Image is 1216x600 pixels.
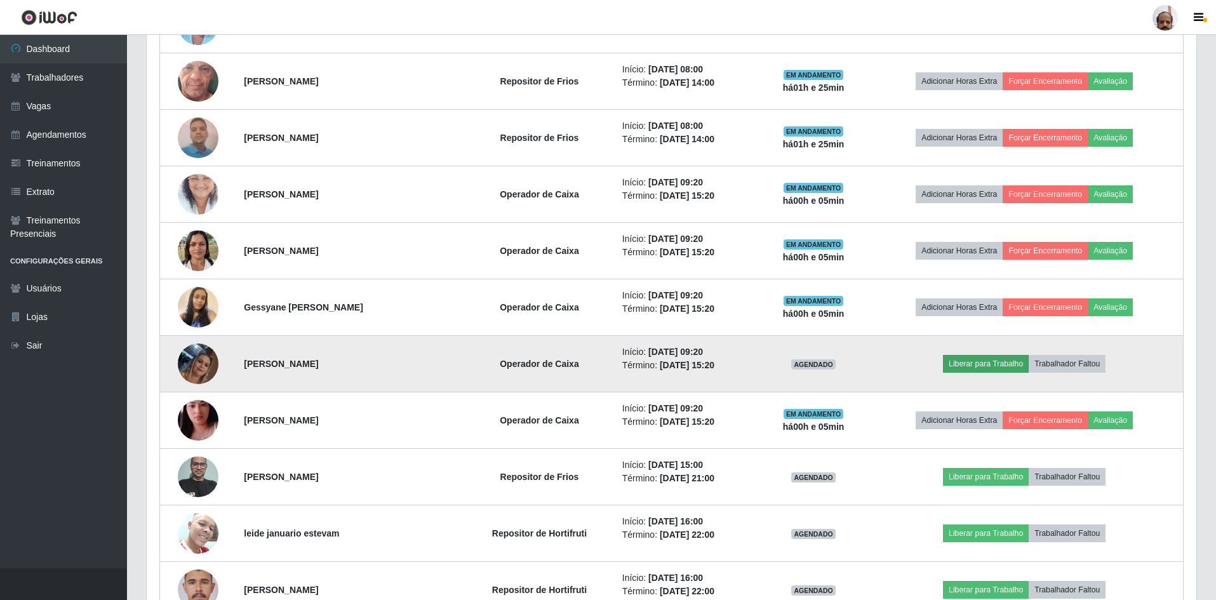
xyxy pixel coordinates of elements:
button: Liberar para Trabalho [943,524,1029,542]
strong: leide januario estevam [244,528,339,538]
span: EM ANDAMENTO [784,126,844,137]
button: Avaliação [1088,298,1133,316]
strong: há 01 h e 25 min [783,83,845,93]
strong: Repositor de Frios [500,76,579,86]
li: Término: [622,415,754,429]
button: Liberar para Trabalho [943,468,1029,486]
strong: há 00 h e 05 min [783,422,845,432]
button: Adicionar Horas Extra [916,242,1003,260]
time: [DATE] 16:00 [648,516,703,526]
button: Trabalhador Faltou [1029,468,1106,486]
time: [DATE] 22:00 [660,586,714,596]
time: [DATE] 21:00 [660,473,714,483]
li: Término: [622,246,754,259]
img: 1720809249319.jpeg [178,223,218,277]
button: Avaliação [1088,242,1133,260]
strong: Operador de Caixa [500,302,579,312]
li: Início: [622,458,754,472]
img: 1704217621089.jpeg [178,271,218,343]
time: [DATE] 09:20 [648,347,703,357]
img: 1755915941473.jpeg [178,506,218,560]
strong: [PERSON_NAME] [244,415,318,425]
li: Início: [622,515,754,528]
time: [DATE] 08:00 [648,64,703,74]
li: Término: [622,189,754,203]
strong: [PERSON_NAME] [244,76,318,86]
button: Trabalhador Faltou [1029,355,1106,373]
strong: Repositor de Hortifruti [492,528,587,538]
span: EM ANDAMENTO [784,183,844,193]
time: [DATE] 09:20 [648,403,703,413]
button: Forçar Encerramento [1003,129,1088,147]
li: Término: [622,359,754,372]
strong: [PERSON_NAME] [244,472,318,482]
li: Início: [622,345,754,359]
img: 1747887947738.jpeg [178,328,218,400]
strong: Repositor de Frios [500,472,579,482]
img: 1677848309634.jpeg [178,158,218,230]
time: [DATE] 09:20 [648,234,703,244]
time: [DATE] 09:20 [648,290,703,300]
strong: Repositor de Frios [500,133,579,143]
strong: Gessyane [PERSON_NAME] [244,302,363,312]
strong: [PERSON_NAME] [244,359,318,369]
li: Início: [622,289,754,302]
strong: Operador de Caixa [500,189,579,199]
li: Início: [622,176,754,189]
button: Trabalhador Faltou [1029,581,1106,599]
li: Término: [622,528,754,542]
time: [DATE] 15:20 [660,417,714,427]
span: AGENDADO [791,359,836,370]
span: AGENDADO [791,585,836,596]
time: [DATE] 16:00 [648,573,703,583]
span: AGENDADO [791,472,836,483]
span: AGENDADO [791,529,836,539]
li: Término: [622,585,754,598]
span: EM ANDAMENTO [784,296,844,306]
button: Forçar Encerramento [1003,298,1088,316]
time: [DATE] 08:00 [648,121,703,131]
li: Início: [622,63,754,76]
time: [DATE] 15:20 [660,190,714,201]
button: Avaliação [1088,185,1133,203]
button: Adicionar Horas Extra [916,185,1003,203]
strong: Operador de Caixa [500,246,579,256]
li: Término: [622,133,754,146]
strong: Operador de Caixa [500,415,579,425]
strong: há 00 h e 05 min [783,252,845,262]
strong: há 00 h e 05 min [783,196,845,206]
button: Adicionar Horas Extra [916,129,1003,147]
span: EM ANDAMENTO [784,239,844,250]
img: 1655148070426.jpeg [178,450,218,503]
button: Adicionar Horas Extra [916,411,1003,429]
strong: há 00 h e 05 min [783,309,845,319]
strong: [PERSON_NAME] [244,246,318,256]
span: EM ANDAMENTO [784,409,844,419]
time: [DATE] 15:20 [660,360,714,370]
strong: [PERSON_NAME] [244,189,318,199]
li: Início: [622,571,754,585]
time: [DATE] 15:20 [660,303,714,314]
time: [DATE] 15:20 [660,247,714,257]
time: [DATE] 14:00 [660,77,714,88]
time: [DATE] 15:00 [648,460,703,470]
strong: Operador de Caixa [500,359,579,369]
li: Início: [622,232,754,246]
img: 1725533937755.jpeg [178,36,218,126]
strong: [PERSON_NAME] [244,585,318,595]
span: EM ANDAMENTO [784,70,844,80]
button: Liberar para Trabalho [943,355,1029,373]
time: [DATE] 14:00 [660,134,714,144]
li: Início: [622,402,754,415]
button: Forçar Encerramento [1003,72,1088,90]
li: Início: [622,119,754,133]
button: Liberar para Trabalho [943,581,1029,599]
button: Forçar Encerramento [1003,411,1088,429]
li: Término: [622,302,754,316]
button: Trabalhador Faltou [1029,524,1106,542]
button: Forçar Encerramento [1003,185,1088,203]
button: Avaliação [1088,129,1133,147]
button: Adicionar Horas Extra [916,72,1003,90]
button: Avaliação [1088,72,1133,90]
time: [DATE] 22:00 [660,530,714,540]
